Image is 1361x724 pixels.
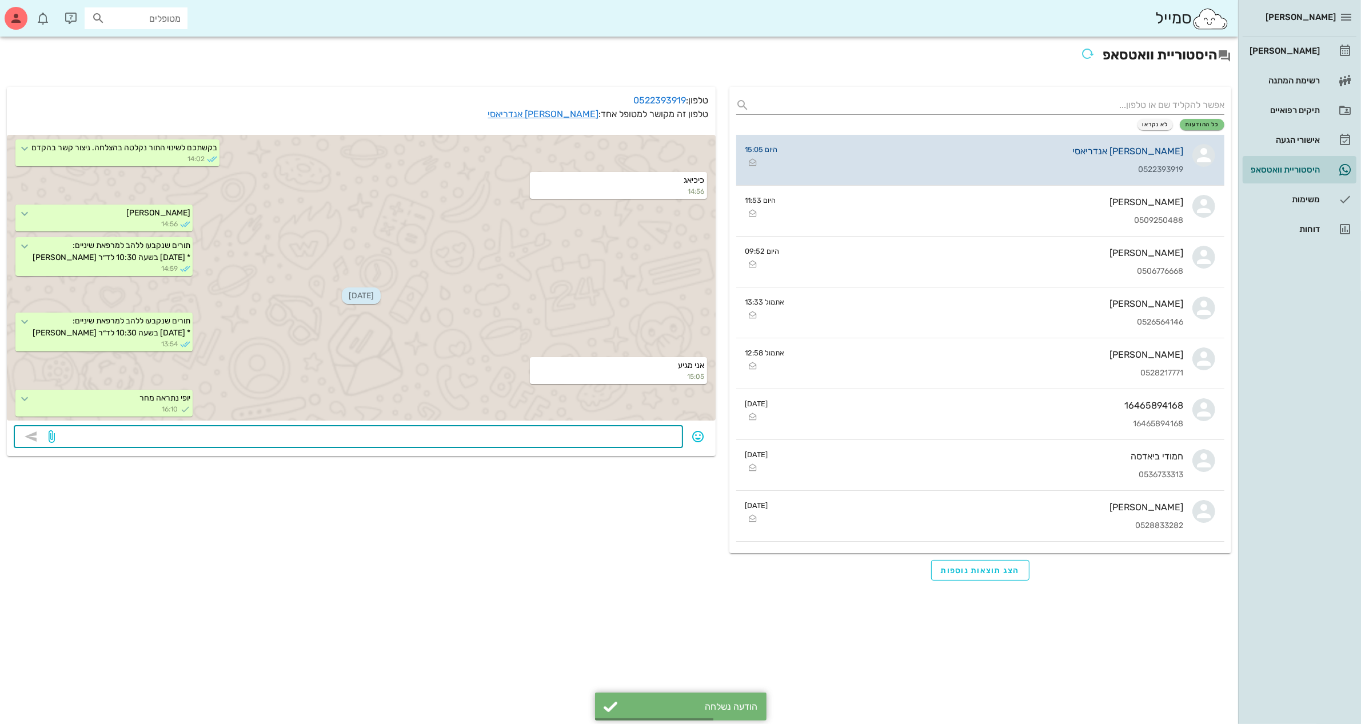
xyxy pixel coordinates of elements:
span: 14:59 [161,263,178,274]
div: אישורי הגעה [1247,135,1320,145]
span: 13:54 [161,339,178,349]
div: [PERSON_NAME] [785,197,1184,207]
div: 0526564146 [794,318,1184,327]
div: 0536733313 [777,470,1184,480]
div: 16465894168 [777,400,1184,411]
input: אפשר להקליד שם או טלפון... [755,96,1225,114]
div: 0528217771 [794,369,1184,378]
a: היסטוריית וואטסאפ [1243,156,1356,183]
a: רשימת המתנה [1243,67,1356,94]
a: דוחות [1243,215,1356,243]
span: 16:10 [162,404,178,414]
div: הודעה נשלחה [624,701,758,712]
span: [PERSON_NAME] [1266,12,1336,22]
small: אתמול 13:33 [745,297,785,307]
small: היום 15:05 [745,144,778,155]
span: 14:56 [161,219,178,229]
small: היום 11:53 [745,195,776,206]
span: כל ההודעות [1185,121,1219,128]
div: [PERSON_NAME] [1247,46,1320,55]
span: 14:02 [187,154,205,164]
div: דוחות [1247,225,1320,234]
div: 0528833282 [777,521,1184,531]
div: [PERSON_NAME] אנדריאסי [787,146,1184,157]
div: 16465894168 [777,419,1184,429]
small: אתמול 12:58 [745,347,785,358]
div: 0506776668 [789,267,1184,277]
a: 0522393919 [634,95,687,106]
small: היום 09:52 [745,246,780,257]
img: SmileCloud logo [1192,7,1229,30]
span: אני מגיע [678,361,705,370]
span: תורים שנקבעו ללהב למרפאת שיניים: * [DATE] בשעה 10:30 לד״ר [PERSON_NAME] [33,241,190,262]
small: 14:56 [532,186,705,197]
span: [DATE] [342,287,381,304]
span: תג [34,9,41,16]
a: משימות [1243,186,1356,213]
a: תיקים רפואיים [1243,97,1356,124]
span: כיכיאג [684,175,705,185]
p: טלפון: [14,94,709,107]
div: 0522393919 [787,165,1184,175]
small: [DATE] [745,500,768,511]
div: היסטוריית וואטסאפ [1247,165,1320,174]
button: לא נקראו [1138,119,1174,130]
small: 15:05 [532,371,705,382]
small: [DATE] [745,449,768,460]
span: לא נקראו [1143,121,1168,128]
div: [PERSON_NAME] [794,298,1184,309]
div: משימות [1247,195,1320,204]
div: סמייל [1155,6,1229,31]
button: כל ההודעות [1180,119,1224,130]
div: תיקים רפואיים [1247,106,1320,115]
h2: היסטוריית וואטסאפ [7,43,1231,69]
p: טלפון זה מקושר למטופל אחד: [14,107,709,121]
span: בקשתכם לשינוי התור נקלטה בהצלחה. ניצור קשר בהקדם [31,143,217,153]
div: [PERSON_NAME] [789,247,1184,258]
div: חמודי ביאדסה [777,451,1184,462]
small: [DATE] [745,398,768,409]
div: [PERSON_NAME] [777,502,1184,513]
a: אישורי הגעה [1243,126,1356,154]
a: [PERSON_NAME] [1243,37,1356,65]
div: 0509250488 [785,216,1184,226]
span: תורים שנקבעו ללהב למרפאת שיניים: * [DATE] בשעה 10:30 לד״ר [PERSON_NAME] [33,316,190,338]
span: הצג תוצאות נוספות [941,566,1020,575]
span: יופי נתראה מחר [139,393,190,403]
div: [PERSON_NAME] [794,349,1184,360]
button: הצג תוצאות נוספות [931,560,1030,581]
a: [PERSON_NAME] אנדריאסי [488,109,599,119]
span: [PERSON_NAME] [126,208,190,218]
div: רשימת המתנה [1247,76,1320,85]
